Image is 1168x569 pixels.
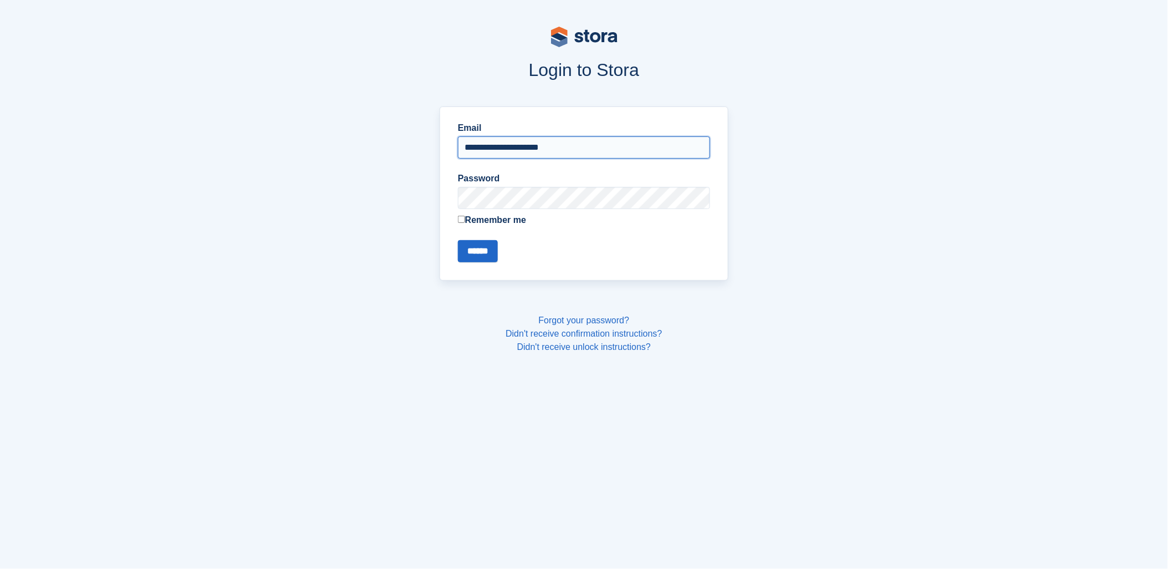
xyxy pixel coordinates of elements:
img: stora-logo-53a41332b3708ae10de48c4981b4e9114cc0af31d8433b30ea865607fb682f29.svg [551,27,618,47]
h1: Login to Stora [228,60,940,80]
a: Didn't receive unlock instructions? [517,342,651,352]
label: Email [458,121,710,135]
a: Didn't receive confirmation instructions? [506,329,662,338]
label: Password [458,172,710,185]
input: Remember me [458,216,465,223]
a: Forgot your password? [539,316,630,325]
label: Remember me [458,214,710,227]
